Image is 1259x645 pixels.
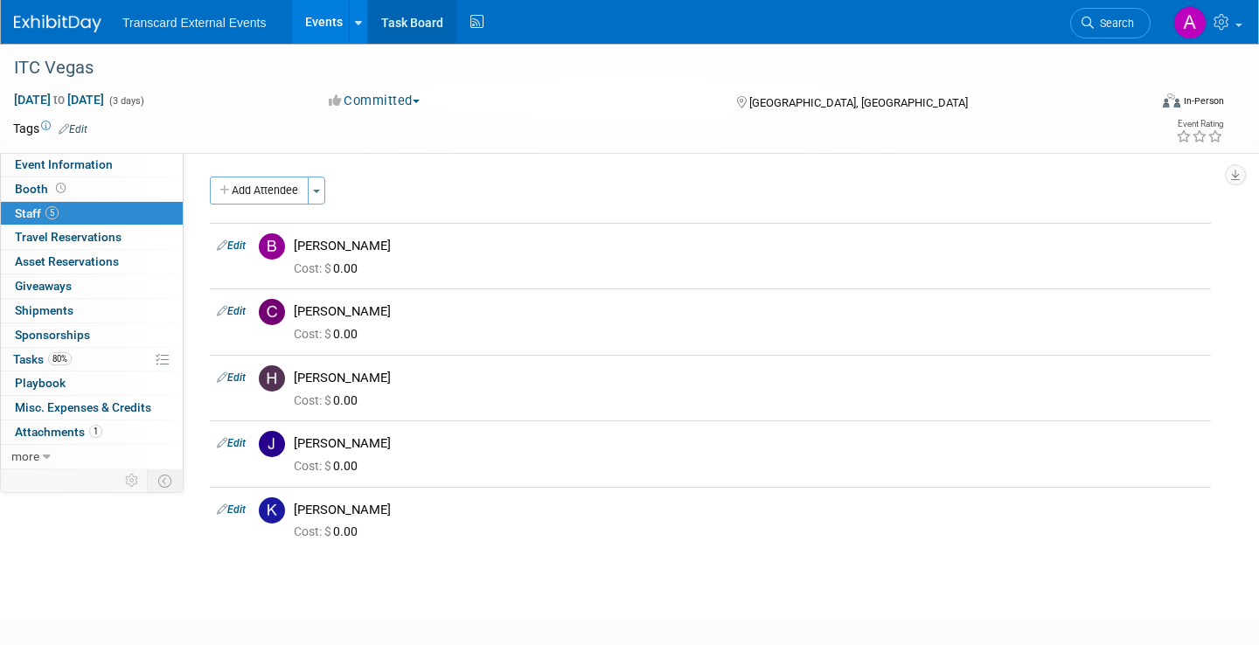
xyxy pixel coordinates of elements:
[259,431,285,457] img: J.jpg
[52,182,69,195] span: Booth not reserved yet
[15,400,151,414] span: Misc. Expenses & Credits
[1,274,183,298] a: Giveaways
[1044,91,1224,117] div: Event Format
[294,459,333,473] span: Cost: $
[89,425,102,438] span: 1
[217,503,246,516] a: Edit
[323,92,427,110] button: Committed
[294,393,333,407] span: Cost: $
[15,376,66,390] span: Playbook
[294,393,365,407] span: 0.00
[14,15,101,32] img: ExhibitDay
[15,279,72,293] span: Giveaways
[259,497,285,524] img: K.jpg
[294,435,1204,452] div: [PERSON_NAME]
[13,352,72,366] span: Tasks
[749,96,968,109] span: [GEOGRAPHIC_DATA], [GEOGRAPHIC_DATA]
[13,120,87,137] td: Tags
[15,254,119,268] span: Asset Reservations
[15,157,113,171] span: Event Information
[294,459,365,473] span: 0.00
[294,524,333,538] span: Cost: $
[148,469,184,492] td: Toggle Event Tabs
[15,182,69,196] span: Booth
[1176,120,1223,128] div: Event Rating
[1,323,183,347] a: Sponsorships
[294,370,1204,386] div: [PERSON_NAME]
[259,365,285,392] img: H.jpg
[259,299,285,325] img: C.jpg
[1,348,183,371] a: Tasks80%
[294,327,365,341] span: 0.00
[15,303,73,317] span: Shipments
[15,206,59,220] span: Staff
[217,239,246,252] a: Edit
[294,238,1204,254] div: [PERSON_NAME]
[1,299,183,322] a: Shipments
[13,92,105,107] span: [DATE] [DATE]
[217,305,246,317] a: Edit
[122,16,266,30] span: Transcard External Events
[15,328,90,342] span: Sponsorships
[1173,6,1207,39] img: Ana Brahuta
[15,230,122,244] span: Travel Reservations
[1,177,183,201] a: Booth
[45,206,59,219] span: 5
[1070,8,1151,38] a: Search
[117,469,148,492] td: Personalize Event Tab Strip
[294,303,1204,320] div: [PERSON_NAME]
[1,396,183,420] a: Misc. Expenses & Credits
[1094,17,1134,30] span: Search
[1,202,183,225] a: Staff5
[294,261,365,275] span: 0.00
[1,420,183,444] a: Attachments1
[15,425,102,439] span: Attachments
[1163,94,1180,107] img: Format-Inperson.png
[1,225,183,249] a: Travel Reservations
[259,233,285,260] img: B.jpg
[1,445,183,468] a: more
[48,352,72,365] span: 80%
[51,93,67,107] span: to
[294,502,1204,518] div: [PERSON_NAME]
[1,250,183,274] a: Asset Reservations
[8,52,1121,84] div: ITC Vegas
[59,123,87,135] a: Edit
[294,261,333,275] span: Cost: $
[1,153,183,177] a: Event Information
[108,95,144,107] span: (3 days)
[294,327,333,341] span: Cost: $
[217,371,246,384] a: Edit
[1,371,183,395] a: Playbook
[1183,94,1224,107] div: In-Person
[210,177,309,205] button: Add Attendee
[11,449,39,463] span: more
[217,437,246,449] a: Edit
[294,524,365,538] span: 0.00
